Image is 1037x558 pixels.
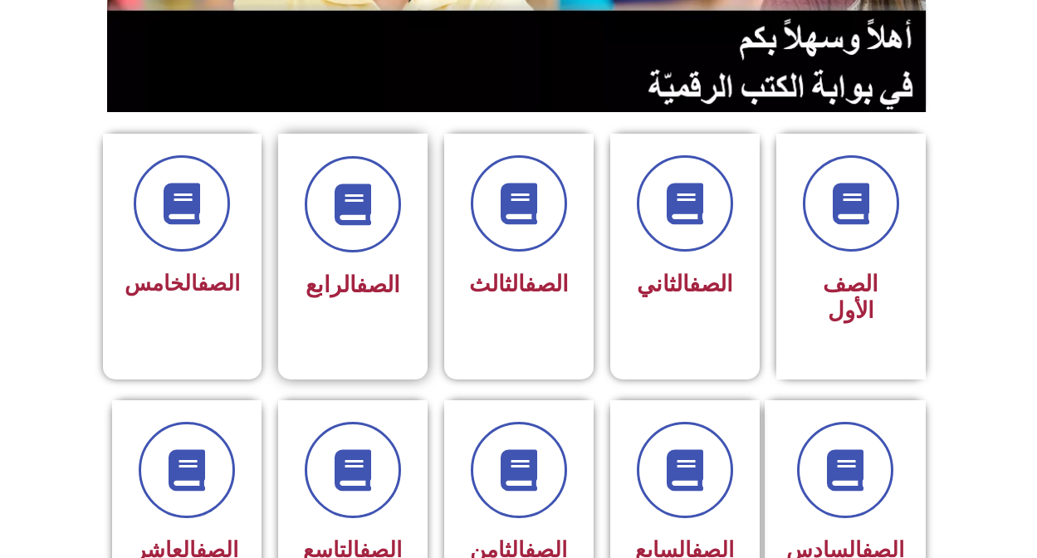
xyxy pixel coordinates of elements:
[356,272,400,298] a: الصف
[689,271,733,297] a: الصف
[125,271,240,296] span: الخامس
[525,271,569,297] a: الصف
[823,271,878,324] span: الصف الأول
[198,271,240,296] a: الصف
[306,272,400,298] span: الرابع
[469,271,569,297] span: الثالث
[637,271,733,297] span: الثاني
